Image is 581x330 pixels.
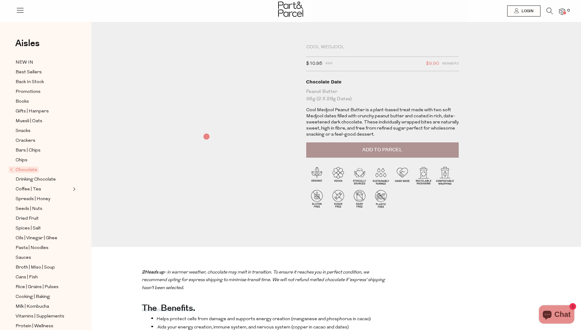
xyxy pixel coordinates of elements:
[16,59,33,66] span: NEW IN
[16,293,50,301] span: Cooking | Baking
[16,215,39,222] span: Dried Fruit
[9,167,39,173] span: Chocolate
[15,39,40,54] a: Aisles
[306,188,328,209] img: P_P-ICONS-Live_Bec_V11_Gluten_Free.svg
[16,137,35,145] span: Crackers
[370,165,392,186] img: P_P-ICONS-Live_Bec_V11_Sustainable_Farmed.svg
[16,98,71,105] a: Books
[306,165,328,186] img: P_P-ICONS-Live_Bec_V11_Organic.svg
[16,225,71,232] a: Spices | Salt
[151,316,389,322] li: Helps protect cells from damage and supports energy creation (manganese and phosphorus in cacao)
[16,293,71,301] a: Cooking | Baking
[16,195,71,203] a: Spreads | Honey
[16,205,42,213] span: Seeds | Nuts
[16,98,29,105] span: Books
[16,234,71,242] a: Oils | Vinegar | Ghee
[16,284,59,291] span: Rice | Grains | Pulses
[434,165,456,186] img: P_P-ICONS-Live_Bec_V11_Compostable_Wrapping.svg
[16,264,71,271] a: Broth | Miso | Soup
[426,60,439,68] span: $9.90
[306,107,459,138] p: Cool Medjool Peanut Butter is a plant-based treat made with two soft Medjool dates filled with cr...
[16,147,41,154] span: Bars | Chips
[392,165,413,186] img: P_P-ICONS-Live_Bec_V11_Handmade.svg
[328,165,349,186] img: P_P-ICONS-Live_Bec_V11_Vegan.svg
[306,44,459,50] div: Cool Medjool
[520,9,533,14] span: Login
[16,118,42,125] span: Muesli | Oats
[16,137,71,145] a: Crackers
[507,5,540,16] a: Login
[16,69,42,76] span: Best Sellers
[16,108,49,115] span: Gifts | Hampers
[16,274,38,281] span: Cans | Fish
[16,186,41,193] span: Coffee | Tea
[16,322,71,330] a: Protein | Wellness
[325,60,332,68] span: RRP
[16,147,71,154] a: Bars | Chips
[16,88,41,96] span: Promotions
[16,127,71,135] a: Snacks
[306,79,459,85] div: Chocolate Date
[16,127,30,135] span: Snacks
[16,156,71,164] a: Chips
[16,283,71,291] a: Rice | Grains | Pulses
[16,235,57,242] span: Oils | Vinegar | Ghee
[16,185,71,193] a: Coffee | Tea
[16,225,41,232] span: Spices | Salt
[537,305,576,325] inbox-online-store-chat: Shopify online store chat
[16,264,55,271] span: Broth | Miso | Soup
[413,165,434,186] img: P_P-ICONS-Live_Bec_V11_Recyclable_Packaging.svg
[16,108,71,115] a: Gifts | Hampers
[16,244,48,252] span: Pasta | Noodles
[442,60,459,68] span: Members
[16,68,71,76] a: Best Sellers
[362,146,402,153] span: Add to Parcel
[16,78,71,86] a: Back In Stock
[16,323,53,330] span: Protein | Wellness
[16,205,71,213] a: Seeds | Nuts
[16,303,71,310] a: Milk | Kombucha
[16,176,56,183] span: Drinking Chocolate
[16,59,71,66] a: NEW IN
[16,79,44,86] span: Back In Stock
[151,324,389,330] li: Aids your energy creation, immune system, and nervous system (copper in cacao and dates)
[10,166,71,174] a: Chocolate
[16,88,71,96] a: Promotions
[71,185,76,193] button: Expand/Collapse Coffee | Tea
[142,269,164,275] strong: 2Heads up
[349,188,370,209] img: P_P-ICONS-Live_Bec_V11_Dairy_Free.svg
[16,254,71,262] a: Sauces
[16,215,71,222] a: Dried Fruit
[559,8,565,15] a: 0
[566,8,571,13] span: 0
[306,88,459,103] div: Peanut Butter 56g (2 x 28g Dates)
[16,313,71,320] a: Vitamins | Supplements
[16,176,71,183] a: Drinking Chocolate
[16,273,71,281] a: Cans | Fish
[16,303,49,310] span: Milk | Kombucha
[142,307,195,311] h4: The benefits.
[16,117,71,125] a: Muesli | Oats
[328,188,349,209] img: P_P-ICONS-Live_Bec_V11_Sugar_Free.svg
[16,157,27,164] span: Chips
[370,188,392,209] img: P_P-ICONS-Live_Bec_V11_Plastic_Free.svg
[142,270,385,290] em: - in warmer weather, chocolate may melt in transition. To ensure it reaches you in perfect condit...
[15,37,40,50] span: Aisles
[16,244,71,252] a: Pasta | Noodles
[349,165,370,186] img: P_P-ICONS-Live_Bec_V11_Ethically_Sourced.svg
[16,254,31,262] span: Sauces
[278,2,303,17] img: Part&Parcel
[16,313,64,320] span: Vitamins | Supplements
[306,60,322,68] span: $10.95
[16,196,50,203] span: Spreads | Honey
[306,142,459,158] button: Add to Parcel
